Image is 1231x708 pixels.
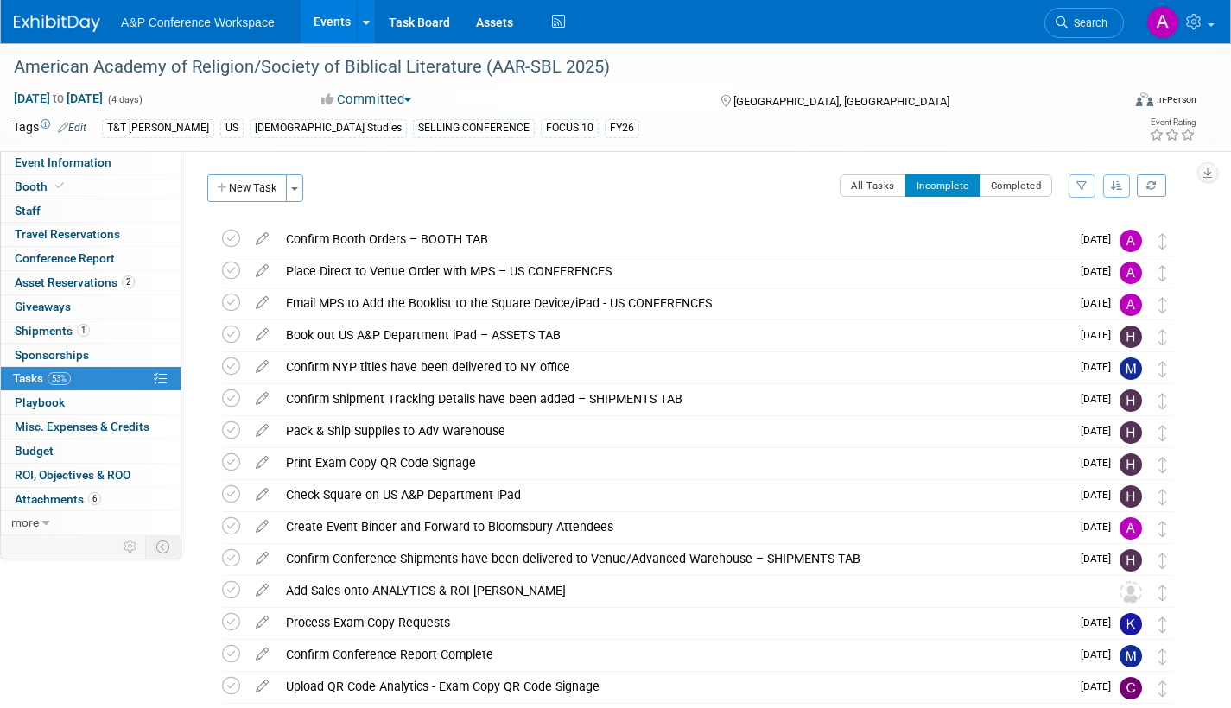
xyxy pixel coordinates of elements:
[1120,549,1142,572] img: Hannah Siegel
[1,415,181,439] a: Misc. Expenses & Credits
[277,448,1070,477] div: Print Exam Copy QR Code Signage
[1137,174,1166,197] a: Refresh
[15,395,65,409] span: Playbook
[1120,357,1142,380] img: Matt Hambridge
[277,480,1070,509] div: Check Square on US A&P Department iPad
[247,615,277,630] a: edit
[1158,457,1167,473] i: Move task
[8,52,1095,83] div: American Academy of Religion/Society of Biblical Literature (AAR-SBL 2025)
[1081,553,1120,565] span: [DATE]
[1,151,181,174] a: Event Information
[1,464,181,487] a: ROI, Objectives & ROO
[15,180,67,193] span: Booth
[1,488,181,511] a: Attachments6
[247,423,277,439] a: edit
[55,181,64,191] i: Booth reservation complete
[1120,294,1142,316] img: Amanda Oney
[1158,329,1167,345] i: Move task
[247,487,277,503] a: edit
[1158,233,1167,250] i: Move task
[15,348,89,362] span: Sponsorships
[277,224,1070,254] div: Confirm Booth Orders – BOOTH TAB
[15,275,135,289] span: Asset Reservations
[15,444,54,458] span: Budget
[15,420,149,433] span: Misc. Expenses & Credits
[15,227,120,241] span: Travel Reservations
[13,371,71,385] span: Tasks
[247,455,277,471] a: edit
[733,95,949,108] span: [GEOGRAPHIC_DATA], [GEOGRAPHIC_DATA]
[1,223,181,246] a: Travel Reservations
[1081,425,1120,437] span: [DATE]
[247,391,277,407] a: edit
[58,122,86,134] a: Edit
[1158,648,1167,665] i: Move task
[1,439,181,463] a: Budget
[247,231,277,247] a: edit
[247,519,277,534] a: edit
[1,391,181,414] a: Playbook
[1156,93,1196,106] div: In-Person
[1120,517,1142,540] img: Amanda Oney
[1081,489,1120,501] span: [DATE]
[1158,585,1167,601] i: Move task
[1,295,181,319] a: Giveaways
[15,251,115,265] span: Conference Report
[277,320,1070,350] div: Book out US A&P Department iPad – ASSETS TAB
[277,352,1070,382] div: Confirm NYP titles have been delivered to NY office
[1120,645,1142,667] img: Maria Rohde
[1120,677,1142,699] img: Christine Ritchlin
[1081,457,1120,469] span: [DATE]
[13,91,104,106] span: [DATE] [DATE]
[106,94,143,105] span: (4 days)
[247,295,277,311] a: edit
[1,175,181,199] a: Booth
[250,119,407,137] div: [DEMOGRAPHIC_DATA] Studies
[121,16,275,29] span: A&P Conference Workspace
[605,119,639,137] div: FY26
[13,118,86,138] td: Tags
[1120,485,1142,508] img: Hannah Siegel
[1158,680,1167,697] i: Move task
[1081,648,1120,661] span: [DATE]
[1,511,181,534] a: more
[247,679,277,694] a: edit
[277,512,1070,541] div: Create Event Binder and Forward to Bloomsbury Attendees
[1081,521,1120,533] span: [DATE]
[220,119,244,137] div: US
[247,583,277,598] a: edit
[247,327,277,343] a: edit
[980,174,1053,197] button: Completed
[1158,425,1167,441] i: Move task
[1,271,181,294] a: Asset Reservations2
[315,91,418,109] button: Committed
[1,319,181,343] a: Shipments1
[277,608,1070,637] div: Process Exam Copy Requests
[48,372,71,385] span: 53%
[1120,453,1142,476] img: Hannah Siegel
[247,359,277,375] a: edit
[1120,326,1142,348] img: Hannah Siegel
[905,174,980,197] button: Incomplete
[277,256,1070,286] div: Place Direct to Venue Order with MPS – US CONFERENCES
[207,174,287,202] button: New Task
[1068,16,1107,29] span: Search
[1081,361,1120,373] span: [DATE]
[277,384,1070,414] div: Confirm Shipment Tracking Details have been added – SHIPMENTS TAB
[1146,6,1179,39] img: Amanda Oney
[247,263,277,279] a: edit
[11,515,39,529] span: more
[50,92,67,105] span: to
[1,367,181,390] a: Tasks53%
[1,344,181,367] a: Sponsorships
[1081,616,1120,629] span: [DATE]
[88,492,101,505] span: 6
[1136,92,1153,106] img: Format-Inperson.png
[15,204,41,218] span: Staff
[15,468,130,482] span: ROI, Objectives & ROO
[247,647,277,662] a: edit
[1158,553,1167,569] i: Move task
[1158,616,1167,633] i: Move task
[15,155,111,169] span: Event Information
[77,324,90,337] span: 1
